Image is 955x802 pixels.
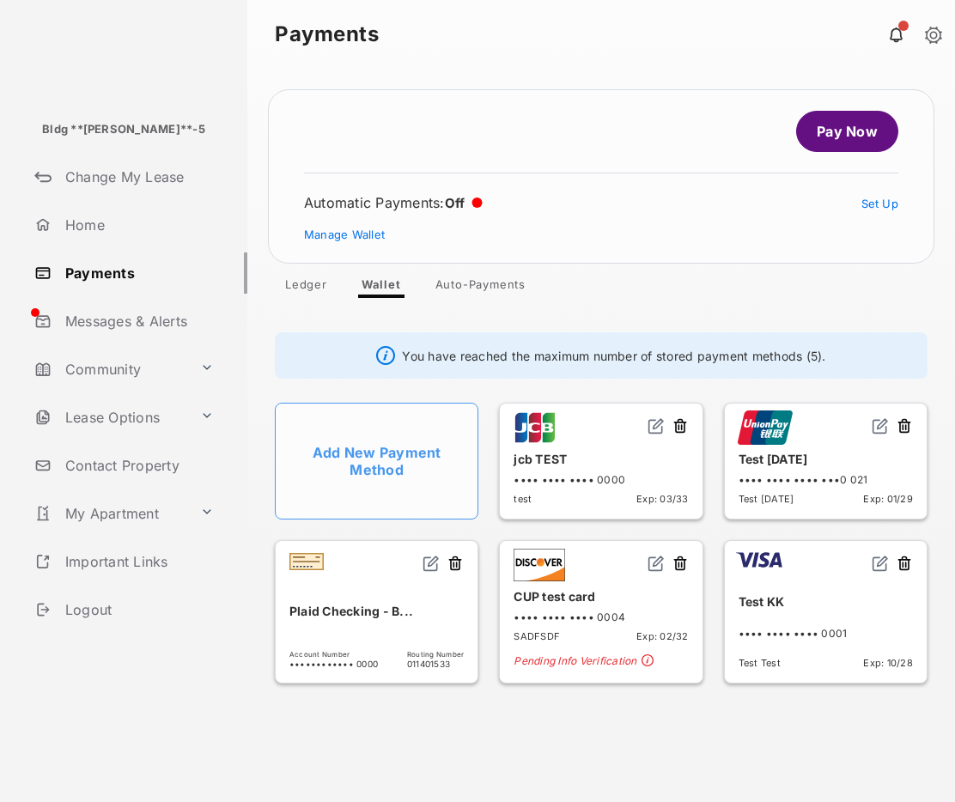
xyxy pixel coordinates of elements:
span: •••••••••••• 0000 [289,659,378,669]
img: svg+xml;base64,PHN2ZyB2aWV3Qm94PSIwIDAgMjQgMjQiIHdpZHRoPSIxNiIgaGVpZ2h0PSIxNiIgZmlsbD0ibm9uZSIgeG... [648,417,665,434]
span: SADFSDF [514,630,560,642]
span: 011401533 [407,659,464,669]
div: •••• •••• •••• 0001 [739,627,913,640]
img: svg+xml;base64,PHN2ZyB2aWV3Qm94PSIwIDAgMjQgMjQiIHdpZHRoPSIxNiIgaGVpZ2h0PSIxNiIgZmlsbD0ibm9uZSIgeG... [423,555,440,572]
a: Messages & Alerts [27,301,247,342]
span: Account Number [289,650,378,659]
span: Exp: 01/29 [863,493,912,505]
span: Test Test [739,657,781,669]
span: Off [445,195,465,211]
span: Exp: 10/28 [863,657,912,669]
a: Wallet [348,277,415,298]
a: Home [27,204,247,246]
a: My Apartment [27,493,193,534]
div: jcb TEST [514,445,688,473]
div: Test [DATE] [739,445,913,473]
a: Community [27,349,193,390]
strong: Payments [275,24,379,45]
img: svg+xml;base64,PHN2ZyB2aWV3Qm94PSIwIDAgMjQgMjQiIHdpZHRoPSIxNiIgaGVpZ2h0PSIxNiIgZmlsbD0ibm9uZSIgeG... [872,417,889,434]
a: Lease Options [27,397,193,438]
div: Plaid Checking - B... [289,597,464,625]
span: Exp: 02/32 [636,630,688,642]
p: Bldg **[PERSON_NAME]**-5 [42,121,205,138]
div: CUP test card [514,582,688,611]
a: Ledger [271,277,341,298]
div: Test KK [739,587,913,616]
div: •••• •••• •••• 0000 [514,473,688,486]
div: Automatic Payments : [304,194,483,211]
span: Test [DATE] [739,493,794,505]
img: svg+xml;base64,PHN2ZyB2aWV3Qm94PSIwIDAgMjQgMjQiIHdpZHRoPSIxNiIgaGVpZ2h0PSIxNiIgZmlsbD0ibm9uZSIgeG... [872,555,889,572]
a: Contact Property [27,445,247,486]
a: Logout [27,589,247,630]
a: Change My Lease [27,156,247,197]
div: •••• •••• •••• 0004 [514,611,688,623]
span: Exp: 03/33 [636,493,688,505]
span: Routing Number [407,650,464,659]
a: Important Links [27,541,221,582]
a: Manage Wallet [304,228,385,241]
a: Auto-Payments [422,277,539,298]
div: •••• •••• •••• •••0 021 [739,473,913,486]
span: Pending Info Verification [514,654,688,669]
a: Set Up [861,197,899,210]
img: svg+xml;base64,PHN2ZyB2aWV3Qm94PSIwIDAgMjQgMjQiIHdpZHRoPSIxNiIgaGVpZ2h0PSIxNiIgZmlsbD0ibm9uZSIgeG... [648,555,665,572]
a: Payments [27,252,247,294]
div: You have reached the maximum number of stored payment methods (5). [275,332,928,379]
span: test [514,493,532,505]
